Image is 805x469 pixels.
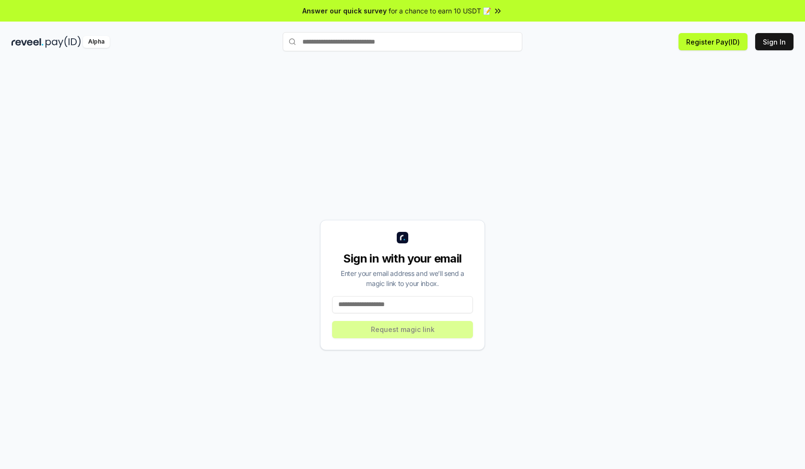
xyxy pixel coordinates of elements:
span: for a chance to earn 10 USDT 📝 [389,6,491,16]
div: Sign in with your email [332,251,473,266]
button: Register Pay(ID) [678,33,747,50]
div: Enter your email address and we’ll send a magic link to your inbox. [332,268,473,288]
span: Answer our quick survey [302,6,387,16]
div: Alpha [83,36,110,48]
img: logo_small [397,232,408,243]
img: pay_id [46,36,81,48]
button: Sign In [755,33,793,50]
img: reveel_dark [11,36,44,48]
